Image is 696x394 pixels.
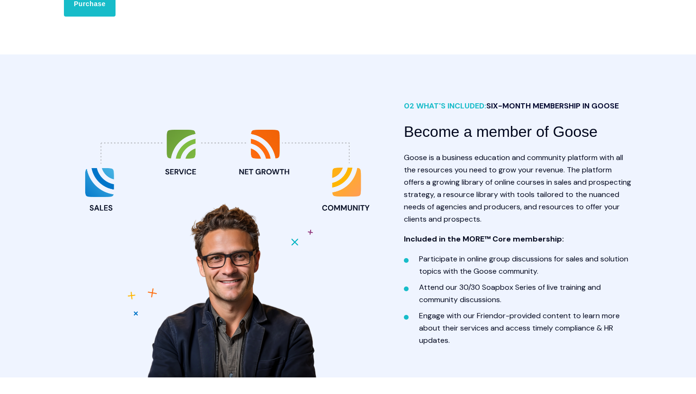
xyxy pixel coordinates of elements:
h3: Become a member of Goose [404,120,632,144]
li: Attend our 30/30 Soapbox Series of live training and community discussions. [419,281,632,306]
strong: 02 WHAT'S INCLUDED: [404,101,619,111]
img: Frame 5 [78,127,375,377]
li: Engage with our Friendor-provided content to learn more about their services and access timely co... [419,310,632,347]
p: Goose is a business education and community platform with all the resources you need to grow your... [404,152,632,225]
p: Included in the MORE™ Core membership: [404,233,632,245]
span: SIX-MONTH MEMBERSHIP IN GOOSE [486,101,619,111]
li: Participate in online group discussions for sales and solution topics with the Goose community. [419,253,632,278]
